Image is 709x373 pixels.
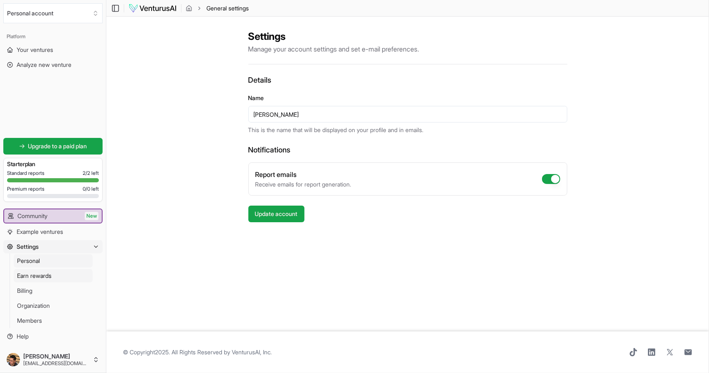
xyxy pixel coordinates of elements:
div: Platform [3,30,103,43]
img: ACg8ocJM4oCYPM06Kct0zKnnkxqcH2IFk1wJ7OW1lpMDB7idAgdr77Ub-w=s96-c [7,353,20,366]
button: Update account [248,206,304,222]
a: VenturusAI, Inc [232,348,270,356]
span: Help [17,332,29,341]
label: Report emails [255,170,297,179]
button: [PERSON_NAME][EMAIL_ADDRESS][DOMAIN_NAME] [3,350,103,370]
span: [EMAIL_ADDRESS][DOMAIN_NAME] [23,360,89,367]
a: CommunityNew [4,209,102,223]
span: Personal [17,257,40,265]
span: Settings [17,243,39,251]
p: Manage your account settings and set e-mail preferences. [248,44,567,54]
span: [PERSON_NAME] [23,353,89,360]
img: logo [128,3,177,13]
span: New [85,212,98,220]
input: Your name [248,106,567,123]
a: Members [14,314,93,327]
span: © Copyright 2025 . All Rights Reserved by . [123,348,272,356]
a: Billing [14,284,93,297]
a: Organization [14,299,93,312]
h2: Settings [248,30,567,43]
p: This is the name that will be displayed on your profile and in emails. [248,126,567,134]
span: Standard reports [7,170,44,177]
a: Analyze new venture [3,58,103,71]
span: Earn rewards [17,272,52,280]
button: Select an organization [3,3,103,23]
span: Your ventures [17,46,53,54]
span: Organization [17,302,50,310]
span: Analyze new venture [17,61,71,69]
a: Upgrade to a paid plan [3,138,103,155]
span: General settings [206,4,249,12]
span: 2 / 2 left [83,170,99,177]
span: Premium reports [7,186,44,192]
span: Billing [17,287,32,295]
nav: breadcrumb [186,4,249,12]
a: Your ventures [3,43,103,56]
span: 0 / 0 left [83,186,99,192]
h3: Details [248,74,567,86]
a: Earn rewards [14,269,93,282]
a: Example ventures [3,225,103,238]
a: Help [3,330,103,343]
h3: Starter plan [7,160,99,168]
span: Members [17,317,42,325]
h3: Notifications [248,144,567,156]
label: Name [248,94,264,101]
button: Settings [3,240,103,253]
span: Upgrade to a paid plan [28,142,87,150]
span: Example ventures [17,228,63,236]
a: Personal [14,254,93,267]
span: Community [17,212,47,220]
p: Receive emails for report generation. [255,180,351,189]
